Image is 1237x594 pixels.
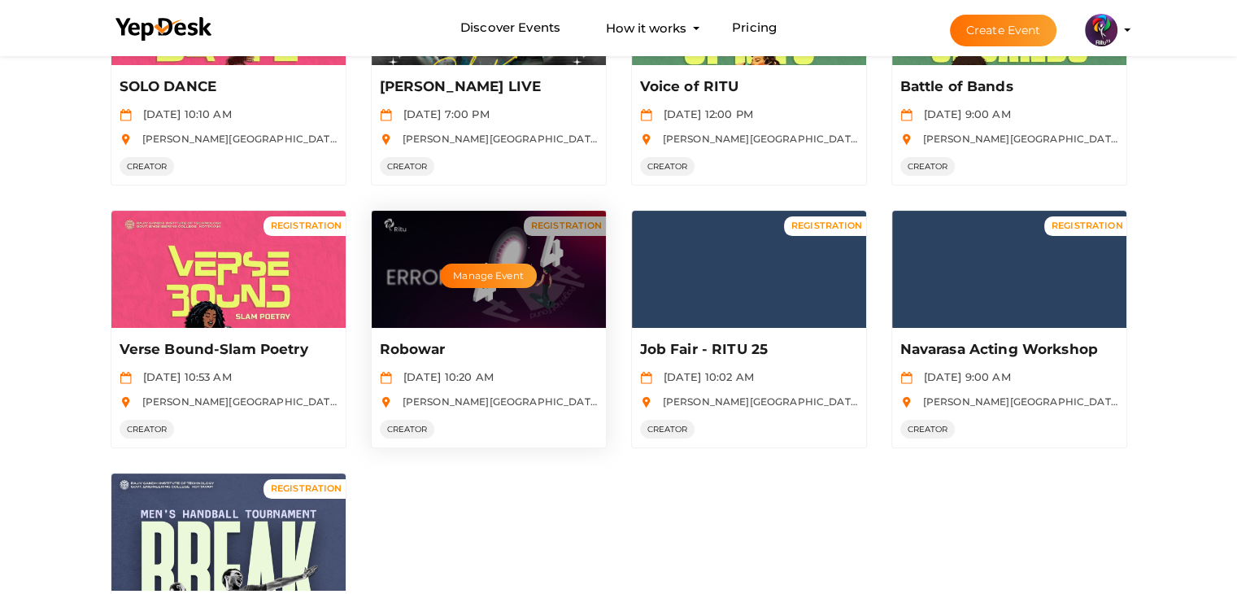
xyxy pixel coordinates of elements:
span: CREATOR [900,157,956,176]
img: location.svg [640,133,652,146]
img: calendar.svg [120,109,132,121]
span: [PERSON_NAME][GEOGRAPHIC_DATA], [GEOGRAPHIC_DATA], [GEOGRAPHIC_DATA], [GEOGRAPHIC_DATA], [GEOGRAP... [394,133,1069,145]
img: calendar.svg [900,109,913,121]
p: SOLO DANCE [120,77,333,97]
span: [DATE] 10:10 AM [135,107,232,120]
span: CREATOR [640,157,695,176]
p: [PERSON_NAME] LIVE [380,77,594,97]
img: calendar.svg [900,372,913,384]
p: Job Fair - RITU 25 [640,340,854,360]
img: location.svg [120,396,132,408]
span: [DATE] 7:00 PM [395,107,490,120]
span: CREATOR [120,157,175,176]
img: location.svg [640,396,652,408]
button: Create Event [950,15,1057,46]
a: Pricing [732,13,777,43]
span: CREATOR [640,420,695,439]
img: calendar.svg [380,372,392,384]
span: CREATOR [380,420,435,439]
p: Battle of Bands [900,77,1114,97]
img: calendar.svg [640,372,652,384]
img: calendar.svg [120,372,132,384]
p: Verse Bound-Slam Poetry [120,340,333,360]
img: location.svg [380,396,392,408]
a: Discover Events [460,13,560,43]
span: [PERSON_NAME][GEOGRAPHIC_DATA], [GEOGRAPHIC_DATA], [GEOGRAPHIC_DATA], [GEOGRAPHIC_DATA], [GEOGRAP... [134,395,808,408]
span: [DATE] 12:00 PM [656,107,753,120]
span: CREATOR [380,157,435,176]
p: Voice of RITU [640,77,854,97]
span: [DATE] 9:00 AM [916,370,1011,383]
img: location.svg [380,133,392,146]
span: [PERSON_NAME][GEOGRAPHIC_DATA], [GEOGRAPHIC_DATA], [GEOGRAPHIC_DATA], [GEOGRAPHIC_DATA], [GEOGRAP... [394,395,1069,408]
img: location.svg [900,133,913,146]
img: calendar.svg [640,109,652,121]
img: location.svg [120,133,132,146]
span: [DATE] 10:53 AM [135,370,232,383]
span: [DATE] 10:20 AM [395,370,494,383]
span: [DATE] 10:02 AM [656,370,754,383]
span: [DATE] 9:00 AM [916,107,1011,120]
span: [PERSON_NAME][GEOGRAPHIC_DATA], [GEOGRAPHIC_DATA], [GEOGRAPHIC_DATA], [GEOGRAPHIC_DATA], [GEOGRAP... [134,133,808,145]
span: CREATOR [120,420,175,439]
p: Robowar [380,340,594,360]
p: Navarasa Acting Workshop [900,340,1114,360]
button: How it works [601,13,691,43]
span: CREATOR [900,420,956,439]
img: location.svg [900,396,913,408]
button: Manage Event [440,264,536,288]
img: calendar.svg [380,109,392,121]
img: 5BK8ZL5P_small.png [1085,14,1117,46]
